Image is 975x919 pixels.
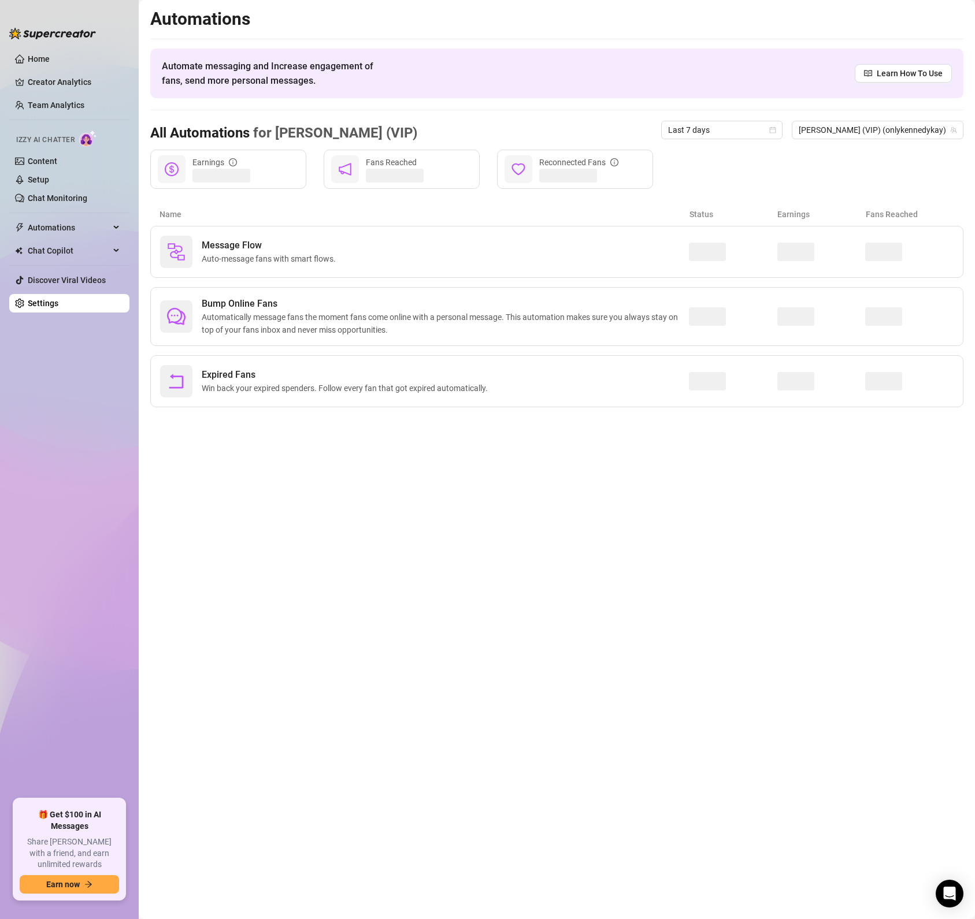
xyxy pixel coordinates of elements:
span: dollar [165,162,179,176]
span: Share [PERSON_NAME] with a friend, and earn unlimited rewards [20,836,119,870]
a: Team Analytics [28,101,84,110]
button: Earn nowarrow-right [20,875,119,894]
span: thunderbolt [15,223,24,232]
a: Home [28,54,50,64]
span: Earn now [46,880,80,889]
span: Win back your expired spenders. Follow every fan that got expired automatically. [202,382,492,395]
span: Automations [28,218,110,237]
span: comment [167,307,186,326]
span: read [864,69,872,77]
span: 🎁 Get $100 in AI Messages [20,809,119,832]
span: Kennedy (VIP) (onlykennedykay) [799,121,957,139]
span: info-circle [229,158,237,166]
article: Earnings [777,208,866,221]
article: Fans Reached [866,208,954,221]
span: Learn How To Use [877,67,943,80]
span: info-circle [610,158,618,166]
span: Expired Fans [202,368,492,382]
a: Creator Analytics [28,73,120,91]
img: AI Chatter [79,130,97,147]
article: Status [689,208,778,221]
span: Izzy AI Chatter [16,135,75,146]
div: Reconnected Fans [539,156,618,169]
span: Last 7 days [668,121,776,139]
span: notification [338,162,352,176]
a: Chat Monitoring [28,194,87,203]
a: Content [28,157,57,166]
span: Fans Reached [366,158,417,167]
h3: All Automations [150,124,417,143]
span: rollback [167,372,186,390]
span: Auto-message fans with smart flows. [202,252,340,265]
div: Earnings [192,156,237,169]
img: svg%3e [167,243,186,261]
img: Chat Copilot [15,247,23,255]
span: heart [511,162,525,176]
article: Name [160,208,689,221]
div: Open Intercom Messenger [936,880,963,907]
a: Learn How To Use [855,64,952,83]
span: Chat Copilot [28,241,110,260]
span: calendar [769,126,776,133]
span: Automate messaging and Increase engagement of fans, send more personal messages. [162,59,384,88]
span: Bump Online Fans [202,297,689,311]
a: Discover Viral Videos [28,276,106,285]
a: Setup [28,175,49,184]
img: logo-BBDzfeDw.svg [9,28,96,39]
a: Settings [28,299,58,308]
span: team [950,126,957,133]
span: for [PERSON_NAME] (VIP) [250,125,417,141]
h2: Automations [150,8,963,30]
span: Automatically message fans the moment fans come online with a personal message. This automation m... [202,311,689,336]
span: Message Flow [202,239,340,252]
span: arrow-right [84,880,92,888]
